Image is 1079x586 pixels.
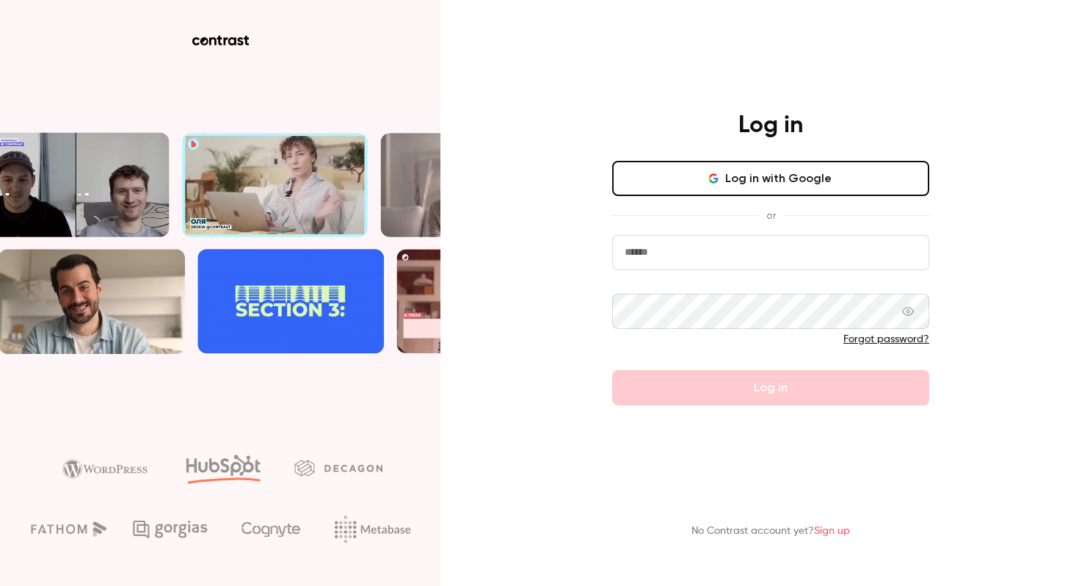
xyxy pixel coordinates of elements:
span: or [759,208,783,223]
a: Sign up [814,526,850,536]
a: Forgot password? [843,334,929,344]
img: decagon [294,460,382,476]
p: No Contrast account yet? [691,524,850,539]
button: Log in with Google [612,161,929,196]
h4: Log in [738,111,803,140]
